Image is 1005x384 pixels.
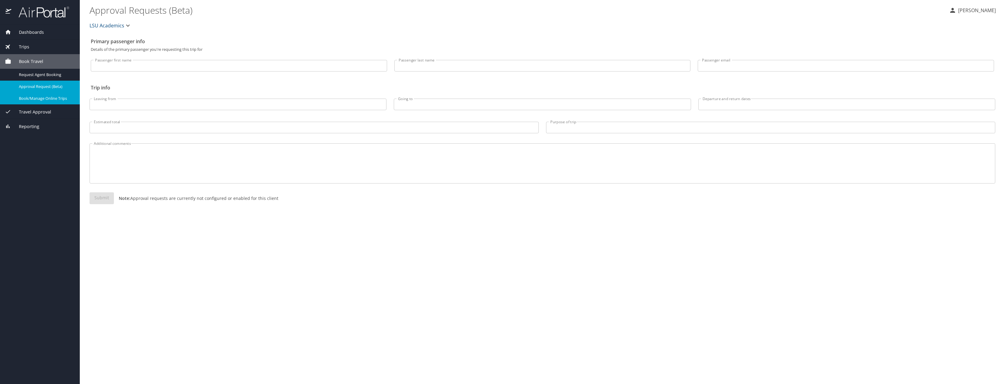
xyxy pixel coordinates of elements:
img: airportal-logo.png [12,6,69,18]
span: LSU Academics [90,21,124,30]
h2: Trip info [91,83,994,93]
h2: Primary passenger info [91,37,994,46]
h1: Approval Requests (Beta) [90,1,944,19]
span: Book Travel [11,58,43,65]
p: Approval requests are currently not configured or enabled for this client [114,195,278,201]
span: Dashboards [11,29,44,36]
span: Reporting [11,123,39,130]
span: Request Agent Booking [19,72,72,78]
p: [PERSON_NAME] [956,7,996,14]
strong: Note: [119,195,130,201]
p: Details of the primary passenger you're requesting this trip for [91,47,994,51]
img: icon-airportal.png [5,6,12,18]
button: LSU Academics [87,19,134,32]
span: Book/Manage Online Trips [19,96,72,101]
span: Approval Request (Beta) [19,84,72,89]
span: Trips [11,44,29,50]
span: Travel Approval [11,109,51,115]
button: [PERSON_NAME] [947,5,998,16]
